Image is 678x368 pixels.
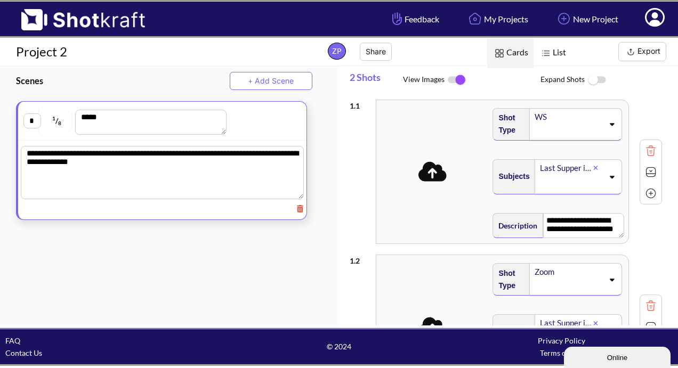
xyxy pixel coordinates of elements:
span: Expand Shots [540,69,678,92]
div: Last Supper image [539,161,593,175]
img: Expand Icon [643,319,659,335]
img: Hand Icon [390,10,405,28]
div: 1 . 2 [350,249,370,267]
img: Card Icon [493,46,506,60]
a: FAQ [5,336,20,345]
span: Description [493,217,537,234]
iframe: chat widget [564,345,673,368]
span: Feedback [390,13,439,25]
div: Last Supper image [539,316,593,330]
span: ZP [328,43,346,60]
div: WS [534,110,604,124]
img: List Icon [539,46,553,60]
button: + Add Scene [230,72,313,90]
div: 1 . 1 [350,94,370,112]
img: Trash Icon [643,143,659,159]
img: Add Icon [555,10,573,28]
button: Share [360,43,392,61]
div: Terms of Use [450,347,673,359]
span: Shot Type [493,109,524,139]
img: Home Icon [466,10,484,28]
span: Subjects [493,323,529,341]
div: Privacy Policy [450,334,673,347]
img: Expand Icon [643,164,659,180]
a: New Project [547,5,626,33]
img: Export Icon [624,45,637,59]
span: Shot Type [493,265,524,295]
span: 1 [52,115,55,121]
span: © 2024 [228,340,450,353]
div: Zoom [534,265,604,279]
span: / [42,112,72,129]
a: Contact Us [5,348,42,357]
span: View Images [403,69,540,91]
span: Cards [487,38,534,68]
span: 2 Shots [350,66,403,94]
a: My Projects [458,5,536,33]
img: Trash Icon [643,298,659,314]
img: Add Icon [643,185,659,201]
span: List [534,38,571,68]
img: ToggleOn Icon [445,69,469,91]
h3: Scenes [16,75,230,87]
span: Subjects [493,168,529,185]
img: ToggleOff Icon [585,69,609,92]
button: Export [618,42,666,61]
span: 8 [58,120,61,126]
